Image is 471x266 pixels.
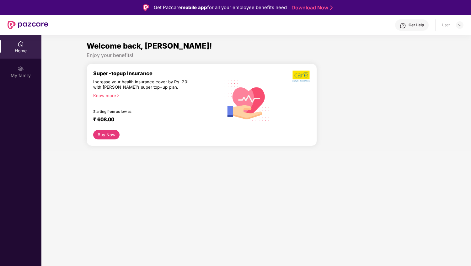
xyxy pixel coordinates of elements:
img: svg+xml;base64,PHN2ZyBpZD0iSG9tZSIgeG1sbnM9Imh0dHA6Ly93d3cudzMub3JnLzIwMDAvc3ZnIiB3aWR0aD0iMjAiIG... [18,41,24,47]
div: Increase your health insurance cover by Rs. 20L with [PERSON_NAME]’s super top-up plan. [93,79,193,90]
img: svg+xml;base64,PHN2ZyB4bWxucz0iaHR0cDovL3d3dy53My5vcmcvMjAwMC9zdmciIHhtbG5zOnhsaW5rPSJodHRwOi8vd3... [220,72,274,128]
img: Stroke [330,4,333,11]
img: New Pazcare Logo [8,21,48,29]
span: Welcome back, [PERSON_NAME]! [87,41,212,50]
img: svg+xml;base64,PHN2ZyBpZD0iRHJvcGRvd24tMzJ4MzIiIHhtbG5zPSJodHRwOi8vd3d3LnczLm9yZy8yMDAwL3N2ZyIgd2... [457,23,462,28]
div: ₹ 608.00 [93,116,214,124]
div: Get Help [409,23,424,28]
span: right [116,94,120,97]
div: Know more [93,93,216,97]
button: Buy Now [93,130,120,139]
img: Logo [143,4,149,11]
a: Download Now [292,4,331,11]
div: User [442,23,450,28]
strong: mobile app [181,4,207,10]
img: svg+xml;base64,PHN2ZyBpZD0iSGVscC0zMngzMiIgeG1sbnM9Imh0dHA6Ly93d3cudzMub3JnLzIwMDAvc3ZnIiB3aWR0aD... [400,23,406,29]
div: Enjoy your benefits! [87,52,426,59]
div: Get Pazcare for all your employee benefits need [154,4,287,11]
img: b5dec4f62d2307b9de63beb79f102df3.png [292,70,310,82]
div: Starting from as low as [93,109,193,114]
img: svg+xml;base64,PHN2ZyB3aWR0aD0iMjAiIGhlaWdodD0iMjAiIHZpZXdCb3g9IjAgMCAyMCAyMCIgZmlsbD0ibm9uZSIgeG... [18,65,24,72]
div: Super-topup Insurance [93,70,220,76]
